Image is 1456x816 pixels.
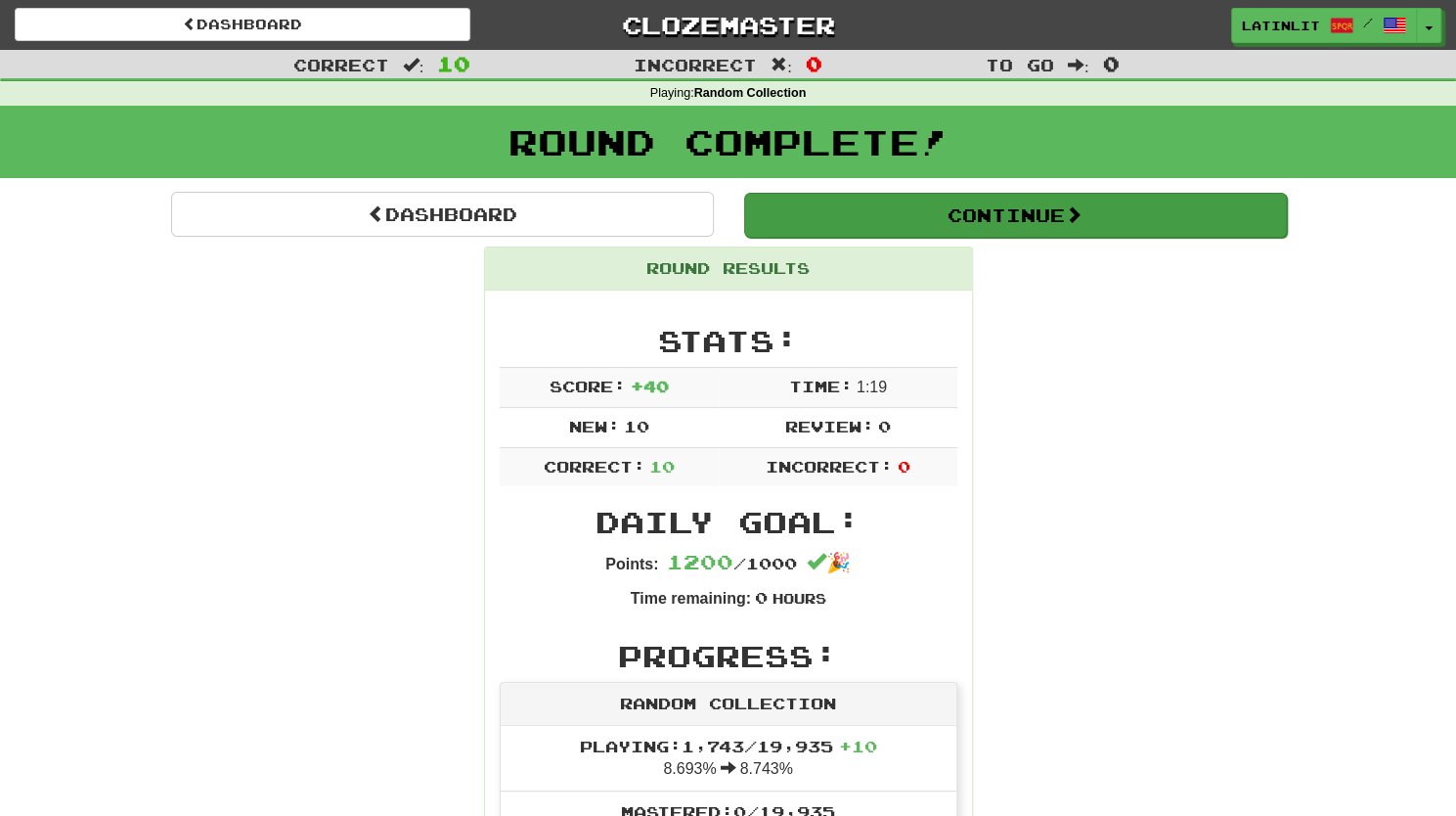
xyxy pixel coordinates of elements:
span: New: [568,417,619,435]
span: Playing: 1,743 / 19,935 [580,737,877,755]
div: Random Collection [501,683,956,726]
span: Correct [293,55,389,74]
button: Continue [744,193,1287,238]
span: 1 : 19 [857,379,887,395]
strong: Random Collection [694,86,807,100]
a: Dashboard [15,8,470,41]
span: + 10 [839,737,877,755]
span: Correct: [543,457,644,476]
a: latinlit / [1231,8,1417,43]
h2: Stats: [500,325,957,357]
span: 10 [649,457,675,476]
div: Round Results [485,248,972,291]
small: Hours [772,590,825,607]
span: 0 [878,417,891,435]
a: Dashboard [171,192,714,237]
span: : [771,57,792,73]
span: latinlit [1242,17,1320,34]
span: Time: [788,377,852,395]
span: / 1000 [667,554,797,572]
span: Incorrect: [766,457,893,476]
span: 10 [437,52,470,75]
span: + 40 [630,377,668,395]
span: : [1068,57,1089,73]
span: 1200 [667,550,733,573]
h1: Round Complete! [7,122,1449,161]
a: Clozemaster [500,8,955,42]
li: 8.693% 8.743% [501,726,956,793]
span: 10 [624,417,649,435]
span: 0 [755,588,768,607]
span: : [403,57,424,73]
span: Review: [784,417,873,435]
span: 0 [1102,52,1119,75]
h2: Daily Goal: [500,506,957,538]
span: Score: [550,377,626,395]
strong: Points: [605,556,658,572]
span: To go [986,55,1054,74]
span: / [1363,16,1373,29]
span: 0 [897,457,909,476]
span: 0 [806,52,822,75]
span: Incorrect [634,55,757,74]
strong: Time remaining: [631,590,751,607]
h2: Progress: [500,640,957,672]
span: 🎉 [807,552,851,573]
